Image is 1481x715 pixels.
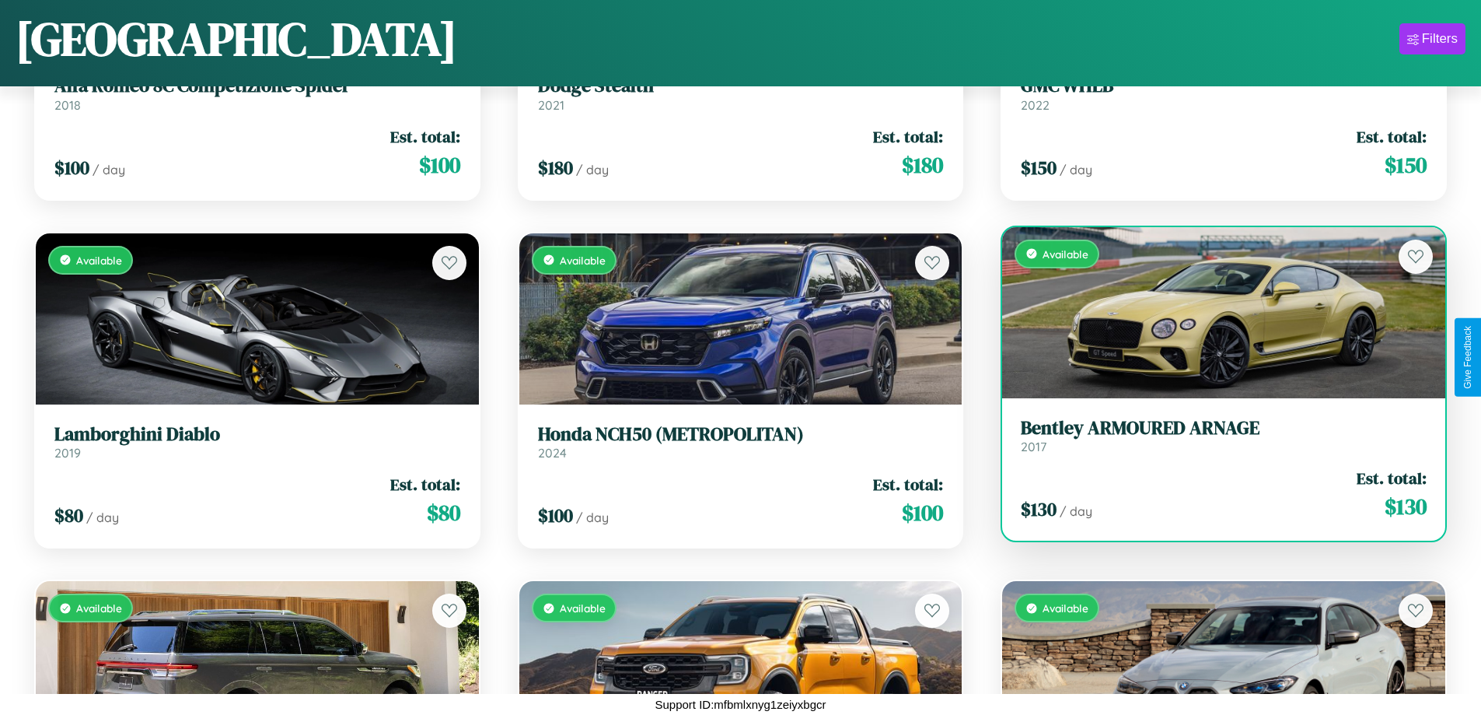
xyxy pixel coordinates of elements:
span: Available [560,254,606,267]
span: 2024 [538,445,567,461]
span: $ 180 [538,155,573,181]
h3: GMC WHLB [1021,75,1427,97]
a: Bentley ARMOURED ARNAGE2017 [1021,417,1427,455]
a: Dodge Stealth2021 [538,75,944,113]
span: 2021 [538,97,564,113]
span: / day [1060,162,1092,177]
span: $ 150 [1385,149,1427,181]
div: Filters [1422,31,1458,47]
a: Honda NCH50 (METROPOLITAN)2024 [538,423,944,461]
span: $ 100 [538,503,573,528]
span: Est. total: [873,125,943,148]
span: Est. total: [390,125,460,148]
span: Available [76,254,122,267]
h3: Alfa Romeo 8C Competizione Spider [54,75,460,97]
span: / day [93,162,125,177]
span: Est. total: [1357,125,1427,148]
button: Filters [1399,23,1465,54]
span: $ 130 [1021,496,1057,522]
span: / day [1060,503,1092,519]
span: Est. total: [390,473,460,496]
h3: Dodge Stealth [538,75,944,97]
span: / day [576,510,609,525]
span: $ 80 [427,497,460,528]
span: $ 180 [902,149,943,181]
span: 2018 [54,97,81,113]
a: Lamborghini Diablo2019 [54,423,460,461]
span: Available [1043,247,1088,261]
h3: Lamborghini Diablo [54,423,460,446]
h3: Honda NCH50 (METROPOLITAN) [538,423,944,446]
span: $ 100 [902,497,943,528]
span: $ 100 [54,155,89,181]
span: Available [1043,601,1088,615]
p: Support ID: mfbmlxnyg1zeiyxbgcr [655,694,826,715]
span: 2019 [54,445,81,461]
span: $ 150 [1021,155,1057,181]
span: $ 100 [419,149,460,181]
span: $ 80 [54,503,83,528]
a: GMC WHLB2022 [1021,75,1427,113]
span: 2017 [1021,439,1046,454]
span: Available [560,601,606,615]
span: Available [76,601,122,615]
span: Est. total: [1357,467,1427,489]
span: $ 130 [1385,491,1427,522]
h3: Bentley ARMOURED ARNAGE [1021,417,1427,440]
span: 2022 [1021,97,1050,113]
span: / day [86,510,119,525]
span: / day [576,162,609,177]
h1: [GEOGRAPHIC_DATA] [16,7,457,71]
a: Alfa Romeo 8C Competizione Spider2018 [54,75,460,113]
span: Est. total: [873,473,943,496]
div: Give Feedback [1462,326,1473,389]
